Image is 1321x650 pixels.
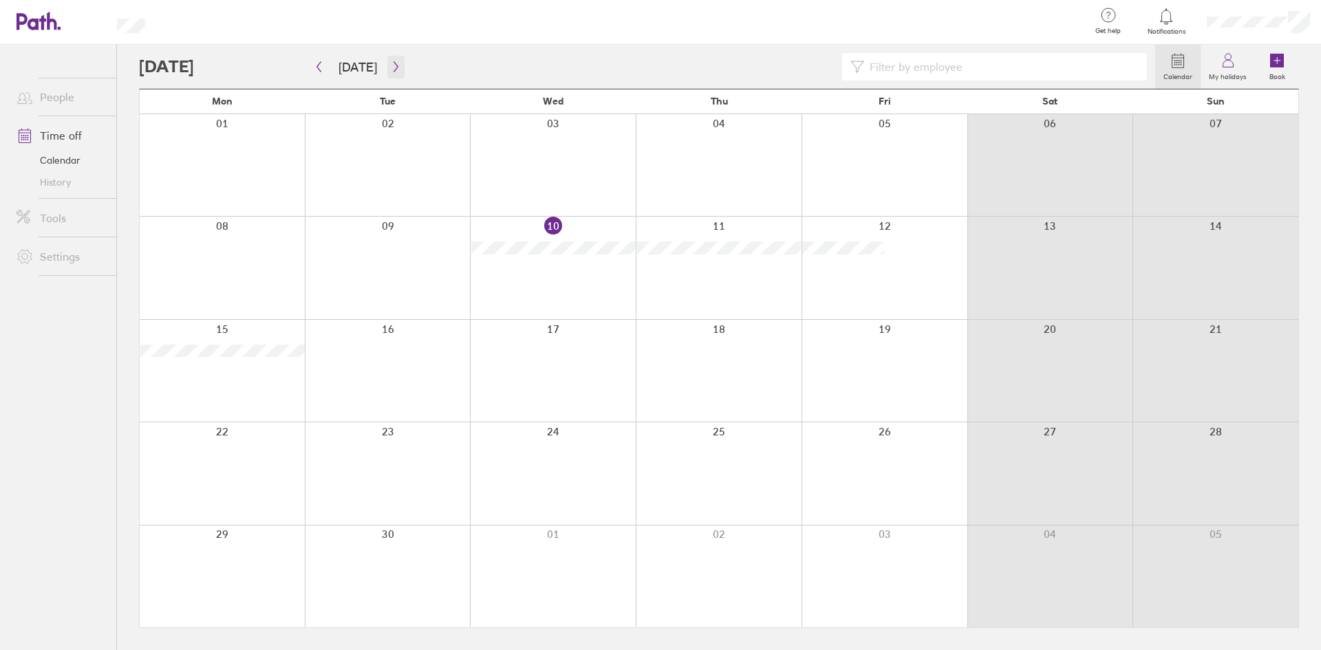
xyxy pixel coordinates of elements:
[1261,69,1293,81] label: Book
[380,96,396,107] span: Tue
[1201,45,1255,89] a: My holidays
[6,83,116,111] a: People
[6,149,116,171] a: Calendar
[1144,7,1189,36] a: Notifications
[543,96,563,107] span: Wed
[1255,45,1299,89] a: Book
[879,96,891,107] span: Fri
[1086,27,1130,35] span: Get help
[6,204,116,232] a: Tools
[6,171,116,193] a: History
[327,56,388,78] button: [DATE]
[1042,96,1057,107] span: Sat
[1155,45,1201,89] a: Calendar
[6,243,116,270] a: Settings
[6,122,116,149] a: Time off
[1155,69,1201,81] label: Calendar
[1144,28,1189,36] span: Notifications
[1207,96,1225,107] span: Sun
[1201,69,1255,81] label: My holidays
[212,96,233,107] span: Mon
[864,54,1139,80] input: Filter by employee
[711,96,728,107] span: Thu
